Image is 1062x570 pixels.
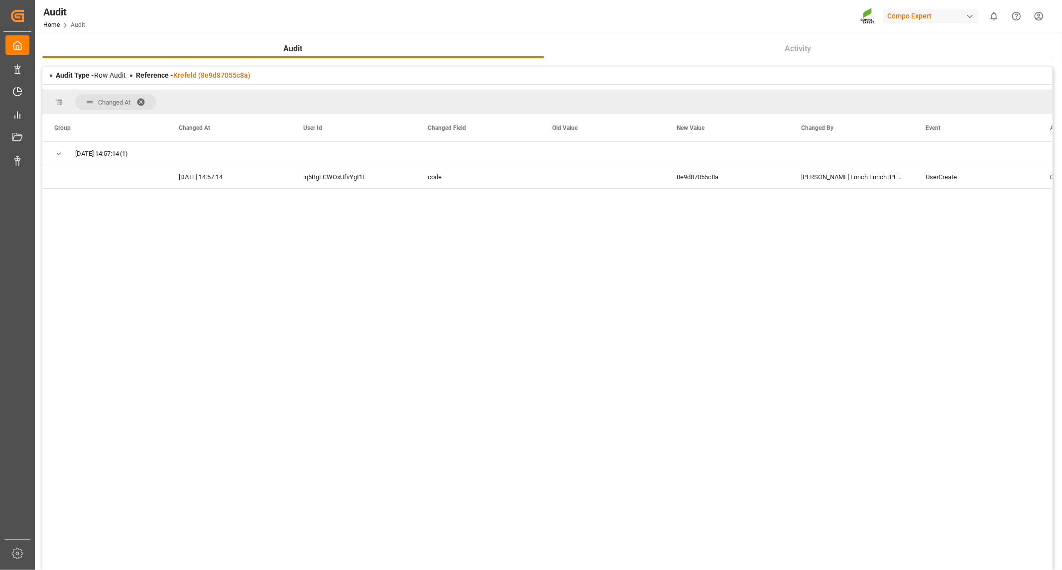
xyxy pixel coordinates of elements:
[280,43,307,55] span: Audit
[56,70,126,81] div: Row Audit
[860,7,876,25] img: Screenshot%202023-09-29%20at%2010.02.21.png_1712312052.png
[781,43,816,55] span: Activity
[43,21,60,28] a: Home
[42,39,544,58] button: Audit
[1005,5,1028,27] button: Help Center
[120,142,128,165] span: (1)
[179,124,210,131] span: Changed At
[428,124,466,131] span: Changed Field
[291,165,416,188] div: iq5BgECWOxUfvYgI1F
[926,124,941,131] span: Event
[665,165,789,188] div: 8e9d87055c8a
[883,6,983,25] button: Compo Expert
[54,124,71,131] span: Group
[552,124,578,131] span: Old Value
[677,124,705,131] span: New Value
[801,124,833,131] span: Changed By
[98,99,130,106] span: Changed At
[883,9,979,23] div: Compo Expert
[416,165,540,188] div: code
[167,165,291,188] div: [DATE] 14:57:14
[983,5,1005,27] button: show 0 new notifications
[914,165,1038,188] div: UserCreate
[789,165,914,188] div: [PERSON_NAME] Enrich Enrich [PERSON_NAME]
[544,39,1053,58] button: Activity
[43,4,85,19] div: Audit
[173,71,250,79] a: Krefeld (8e9d87055c8a)
[136,71,250,79] span: Reference -
[75,142,119,165] span: [DATE] 14:57:14
[56,71,94,79] span: Audit Type -
[303,124,322,131] span: User Id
